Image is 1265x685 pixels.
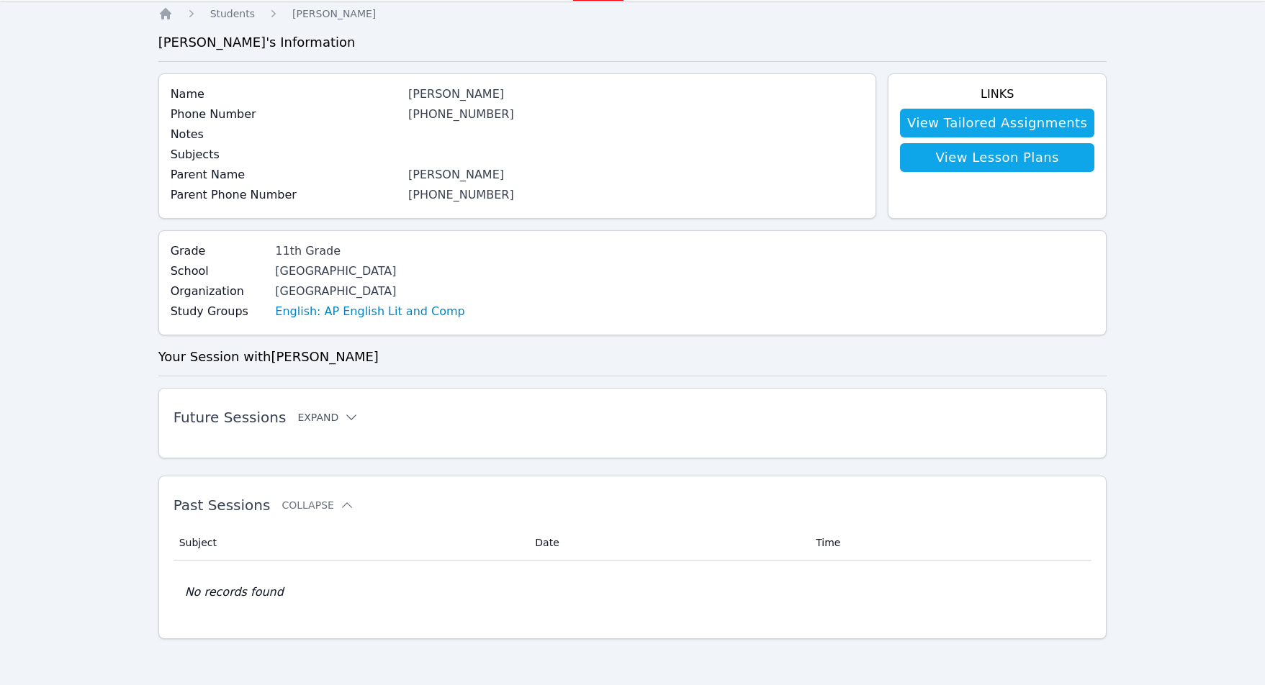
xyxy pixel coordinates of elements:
[900,143,1094,172] a: View Lesson Plans
[275,242,464,260] div: 11th Grade
[174,496,271,514] span: Past Sessions
[292,8,376,19] span: [PERSON_NAME]
[171,303,267,320] label: Study Groups
[171,242,267,260] label: Grade
[210,6,255,21] a: Students
[171,106,400,123] label: Phone Number
[526,525,807,561] th: Date
[171,126,400,143] label: Notes
[807,525,1091,561] th: Time
[171,283,267,300] label: Organization
[171,263,267,280] label: School
[408,107,514,121] a: [PHONE_NUMBER]
[171,166,400,183] label: Parent Name
[158,32,1107,53] h3: [PERSON_NAME] 's Information
[275,303,464,320] a: English: AP English Lit and Comp
[171,86,400,103] label: Name
[900,86,1094,103] h4: Links
[171,186,400,204] label: Parent Phone Number
[174,561,1092,624] td: No records found
[282,498,354,512] button: Collapse
[292,6,376,21] a: [PERSON_NAME]
[158,6,1107,21] nav: Breadcrumb
[275,263,464,280] div: [GEOGRAPHIC_DATA]
[408,86,864,103] div: [PERSON_NAME]
[210,8,255,19] span: Students
[297,410,359,425] button: Expand
[900,109,1094,137] a: View Tailored Assignments
[174,409,287,426] span: Future Sessions
[408,188,514,201] a: [PHONE_NUMBER]
[275,283,464,300] div: [GEOGRAPHIC_DATA]
[408,166,864,183] div: [PERSON_NAME]
[171,146,400,163] label: Subjects
[174,525,527,561] th: Subject
[158,347,1107,367] h3: Your Session with [PERSON_NAME]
